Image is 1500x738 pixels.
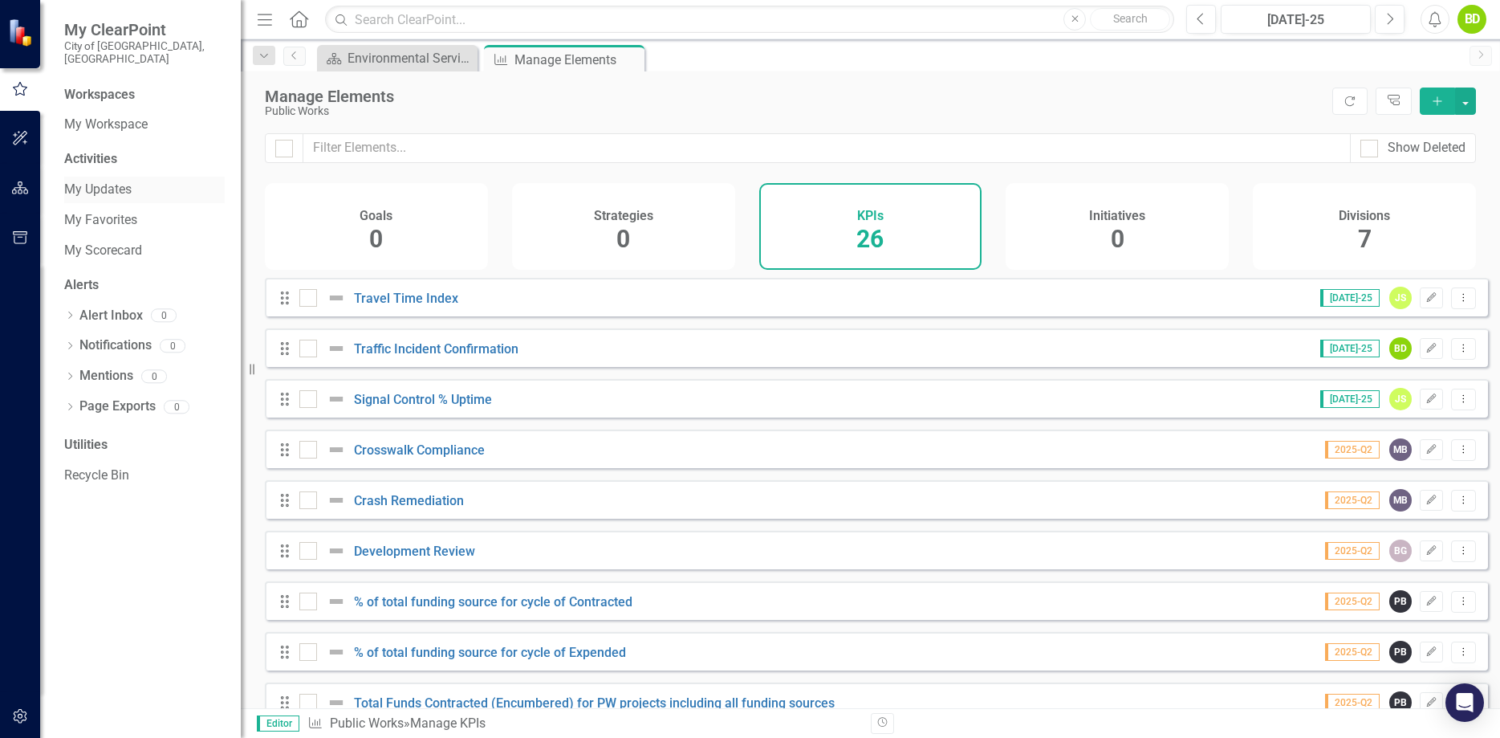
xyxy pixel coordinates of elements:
small: City of [GEOGRAPHIC_DATA], [GEOGRAPHIC_DATA] [64,39,225,66]
button: [DATE]-25 [1221,5,1371,34]
div: Workspaces [64,86,135,104]
a: Public Works [330,716,404,731]
div: 0 [141,369,167,383]
img: Not Defined [327,541,346,561]
div: » Manage KPIs [307,715,859,733]
div: BG [1389,540,1412,562]
h4: Strategies [594,209,653,223]
a: Notifications [79,336,152,355]
span: 0 [369,225,383,253]
span: 26 [856,225,884,253]
div: PB [1389,691,1412,714]
a: My Scorecard [64,242,225,260]
a: Travel Time Index [354,291,458,306]
img: Not Defined [327,339,346,358]
div: Show Deleted [1388,139,1465,157]
div: Utilities [64,436,225,455]
img: Not Defined [327,693,346,712]
a: % of total funding source for cycle of Contracted [354,594,632,610]
a: My Favorites [64,211,225,230]
span: Search [1113,12,1148,25]
span: 2025-Q2 [1325,694,1380,711]
span: Editor [257,716,299,732]
button: Search [1090,8,1170,31]
div: Manage Elements [514,50,640,70]
span: 2025-Q2 [1325,542,1380,560]
div: Public Works [265,105,1324,117]
h4: Divisions [1339,209,1390,223]
a: % of total funding source for cycle of Expended [354,645,626,660]
span: 2025-Q2 [1325,491,1380,509]
span: [DATE]-25 [1320,289,1380,307]
div: PB [1389,641,1412,663]
div: 0 [160,339,185,353]
a: Total Funds Contracted (Encumbered) for PW projects including all funding sources [354,695,835,711]
a: Development Review [354,544,475,559]
span: [DATE]-25 [1320,340,1380,357]
h4: KPIs [857,209,884,223]
img: Not Defined [327,592,346,611]
h4: Initiatives [1089,209,1145,223]
div: BD [1389,337,1412,360]
input: Filter Elements... [303,133,1351,163]
span: 0 [1111,225,1124,253]
a: Alert Inbox [79,307,143,325]
a: Page Exports [79,398,156,416]
a: Crosswalk Compliance [354,442,485,458]
a: Crash Remediation [354,493,464,508]
div: 0 [151,309,177,323]
h4: Goals [360,209,392,223]
span: 2025-Q2 [1325,643,1380,661]
div: Open Intercom Messenger [1445,683,1484,722]
img: Not Defined [327,288,346,308]
a: My Workspace [64,116,225,134]
button: BD [1457,5,1486,34]
div: JS [1389,388,1412,410]
img: Not Defined [327,440,346,459]
a: Mentions [79,367,133,385]
div: Alerts [64,276,225,295]
div: PB [1389,590,1412,613]
span: My ClearPoint [64,20,225,39]
img: Not Defined [327,389,346,409]
img: Not Defined [327,642,346,662]
a: Traffic Incident Confirmation [354,341,518,357]
div: 0 [164,400,189,414]
a: My Updates [64,181,225,199]
span: 2025-Q2 [1325,593,1380,610]
div: Activities [64,150,225,169]
span: 7 [1358,225,1372,253]
input: Search ClearPoint... [325,6,1174,34]
div: JS [1389,287,1412,309]
img: Not Defined [327,491,346,510]
div: MB [1389,438,1412,461]
span: 0 [616,225,630,253]
a: Recycle Bin [64,467,225,485]
a: Environmental Services [321,48,474,68]
a: Signal Control % Uptime [354,392,492,407]
div: MB [1389,489,1412,512]
div: Manage Elements [265,88,1324,105]
div: Environmental Services [348,48,474,68]
span: 2025-Q2 [1325,441,1380,459]
span: [DATE]-25 [1320,390,1380,408]
div: [DATE]-25 [1226,10,1365,30]
img: ClearPoint Strategy [8,18,36,47]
